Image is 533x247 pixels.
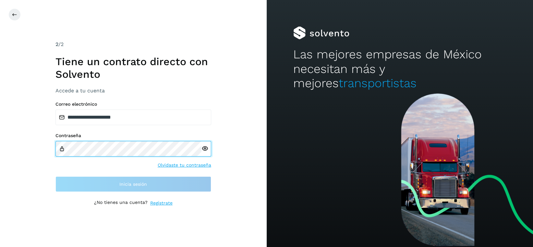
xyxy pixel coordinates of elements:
button: Inicia sesión [55,176,211,192]
label: Contraseña [55,133,211,138]
div: /2 [55,41,211,48]
h3: Accede a tu cuenta [55,88,211,94]
span: transportistas [339,76,417,90]
span: 2 [55,41,58,47]
a: Regístrate [150,200,173,206]
span: Inicia sesión [119,182,147,186]
h1: Tiene un contrato directo con Solvento [55,55,211,80]
p: ¿No tienes una cuenta? [94,200,148,206]
h2: Las mejores empresas de México necesitan más y mejores [293,47,506,90]
label: Correo electrónico [55,101,211,107]
a: Olvidaste tu contraseña [158,162,211,169]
